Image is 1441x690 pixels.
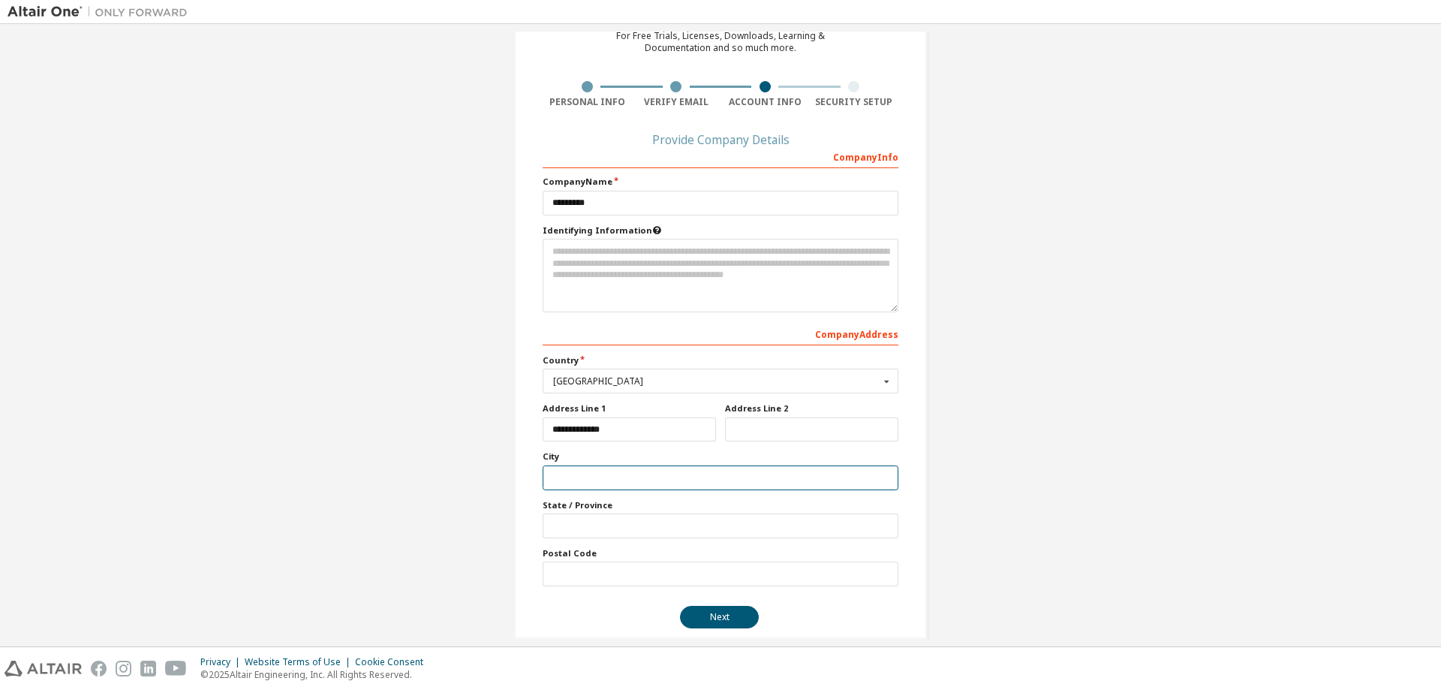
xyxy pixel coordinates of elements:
div: Security Setup [810,96,899,108]
div: Provide Company Details [543,135,898,144]
img: facebook.svg [91,661,107,676]
label: City [543,450,898,463]
div: Cookie Consent [355,656,432,668]
div: [GEOGRAPHIC_DATA] [553,377,880,386]
div: Verify Email [632,96,721,108]
label: Postal Code [543,547,898,559]
img: youtube.svg [165,661,187,676]
div: Company Info [543,144,898,168]
label: Address Line 2 [725,402,898,414]
div: Personal Info [543,96,632,108]
img: Altair One [8,5,195,20]
img: linkedin.svg [140,661,156,676]
div: Website Terms of Use [245,656,355,668]
label: State / Province [543,499,898,511]
label: Please provide any information that will help our support team identify your company. Email and n... [543,224,898,237]
p: © 2025 Altair Engineering, Inc. All Rights Reserved. [200,668,432,681]
button: Next [680,606,759,628]
div: Privacy [200,656,245,668]
div: Company Address [543,321,898,345]
label: Company Name [543,176,898,188]
label: Address Line 1 [543,402,716,414]
img: instagram.svg [116,661,131,676]
label: Country [543,354,898,366]
div: For Free Trials, Licenses, Downloads, Learning & Documentation and so much more. [616,30,825,54]
img: altair_logo.svg [5,661,82,676]
div: Account Info [720,96,810,108]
